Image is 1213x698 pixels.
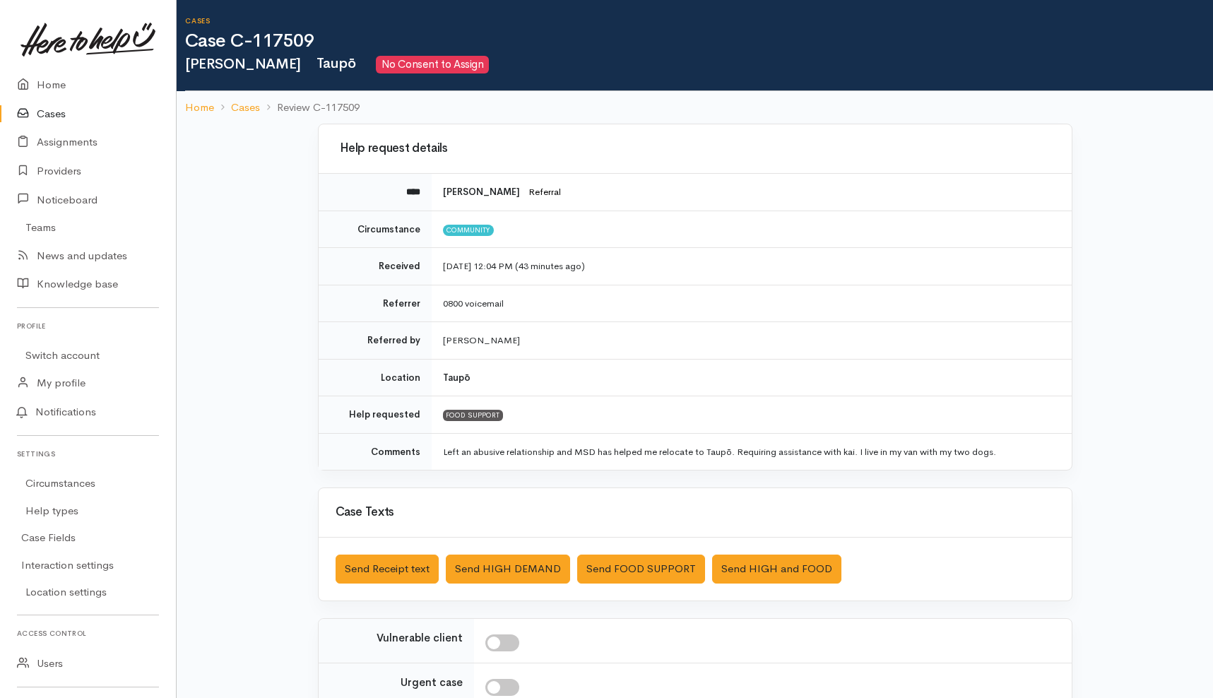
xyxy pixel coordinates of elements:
[185,31,1213,52] h1: Case C-117509
[376,56,489,73] span: No Consent to Assign
[17,624,159,643] h6: Access control
[443,225,495,236] span: Community
[401,675,463,691] label: Urgent case
[336,506,1055,519] h3: Case Texts
[336,142,1055,155] h3: Help request details
[231,100,260,116] a: Cases
[185,17,1213,25] h6: Cases
[432,248,1072,285] td: [DATE] 12:04 PM (43 minutes ago)
[377,630,463,646] label: Vulnerable client
[260,100,360,116] li: Review C-117509
[319,322,432,360] td: Referred by
[432,285,1072,322] td: 0800 voicemail
[577,555,705,584] button: Send FOOD SUPPORT
[524,186,561,198] span: Referral
[319,359,432,396] td: Location
[432,433,1072,470] td: Left an abusive relationship and MSD has helped me relocate to Taupō. Requiring assistance with k...
[443,186,520,198] b: [PERSON_NAME]
[17,444,159,463] h6: Settings
[185,56,1213,73] h2: [PERSON_NAME]
[432,322,1072,360] td: [PERSON_NAME]
[443,372,471,384] b: Taupō
[443,410,504,421] div: FOOD SUPPORT
[336,555,439,584] button: Send Receipt text
[446,555,570,584] button: Send HIGH DEMAND
[185,100,214,116] a: Home
[712,555,841,584] button: Send HIGH and FOOD
[309,54,356,72] span: Taupō
[319,248,432,285] td: Received
[17,317,159,336] h6: Profile
[319,433,432,470] td: Comments
[319,396,432,434] td: Help requested
[319,211,432,248] td: Circumstance
[319,285,432,322] td: Referrer
[177,91,1213,124] nav: breadcrumb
